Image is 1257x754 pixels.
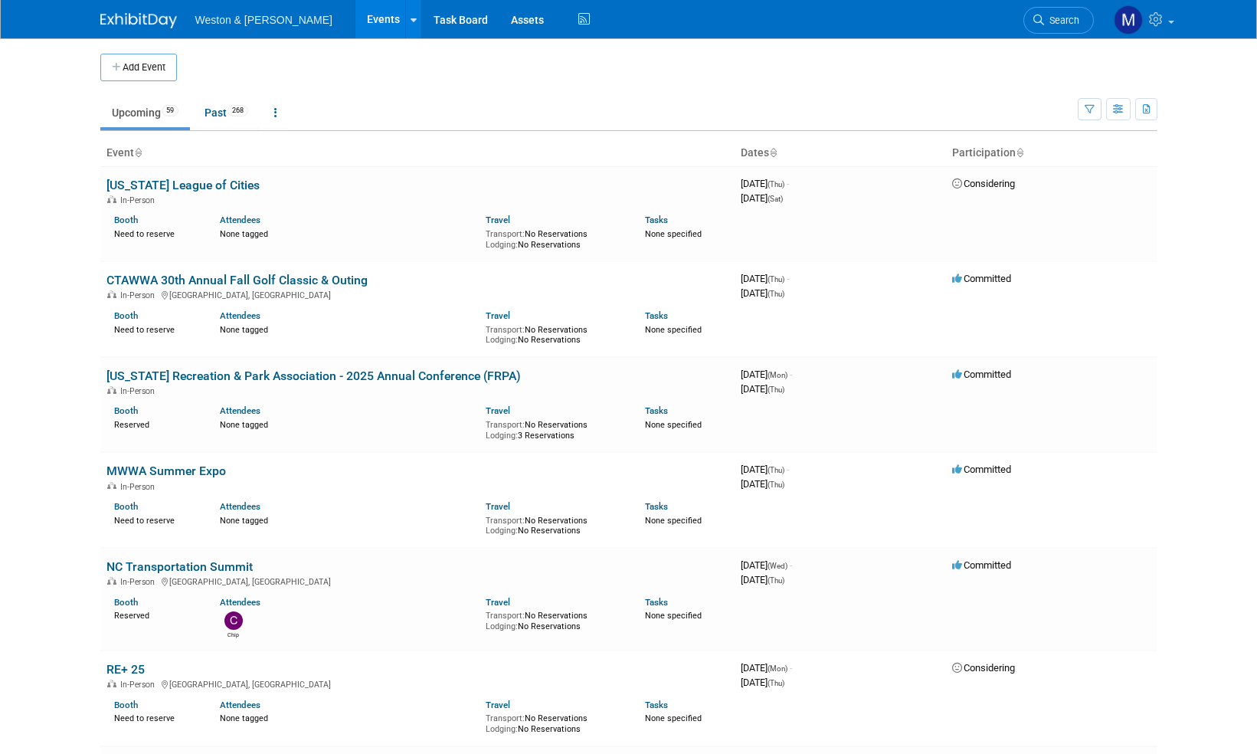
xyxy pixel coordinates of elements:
[220,417,474,431] div: None tagged
[106,369,521,383] a: [US_STATE] Recreation & Park Association - 2025 Annual Conference (FRPA)
[741,192,783,204] span: [DATE]
[741,464,789,475] span: [DATE]
[645,597,668,608] a: Tasks
[486,608,622,631] div: No Reservations No Reservations
[114,215,138,225] a: Booth
[114,405,138,416] a: Booth
[220,215,260,225] a: Attendees
[120,482,159,492] span: In-Person
[741,559,792,571] span: [DATE]
[100,98,190,127] a: Upcoming59
[114,710,198,724] div: Need to reserve
[100,140,735,166] th: Event
[114,501,138,512] a: Booth
[645,700,668,710] a: Tasks
[741,662,792,674] span: [DATE]
[768,562,787,570] span: (Wed)
[768,466,784,474] span: (Thu)
[645,420,702,430] span: None specified
[768,371,787,379] span: (Mon)
[486,516,525,526] span: Transport:
[106,677,728,690] div: [GEOGRAPHIC_DATA], [GEOGRAPHIC_DATA]
[486,240,518,250] span: Lodging:
[1114,5,1143,34] img: Mary Ann Trujillo
[486,526,518,536] span: Lodging:
[193,98,260,127] a: Past268
[120,577,159,587] span: In-Person
[768,576,784,585] span: (Thu)
[486,700,510,710] a: Travel
[741,574,784,585] span: [DATE]
[645,611,702,621] span: None specified
[946,140,1157,166] th: Participation
[120,680,159,690] span: In-Person
[114,608,198,621] div: Reserved
[1023,7,1094,34] a: Search
[224,611,243,630] img: Chip Hutchens
[952,662,1015,674] span: Considering
[220,310,260,321] a: Attendees
[486,215,510,225] a: Travel
[790,369,792,380] span: -
[645,713,702,723] span: None specified
[486,335,518,345] span: Lodging:
[645,405,668,416] a: Tasks
[107,680,116,687] img: In-Person Event
[768,180,784,188] span: (Thu)
[100,54,177,81] button: Add Event
[114,310,138,321] a: Booth
[486,229,525,239] span: Transport:
[220,597,260,608] a: Attendees
[486,431,518,441] span: Lodging:
[114,226,198,240] div: Need to reserve
[486,713,525,723] span: Transport:
[768,290,784,298] span: (Thu)
[106,575,728,587] div: [GEOGRAPHIC_DATA], [GEOGRAPHIC_DATA]
[769,146,777,159] a: Sort by Start Date
[162,105,178,116] span: 59
[106,559,253,574] a: NC Transportation Summit
[486,322,622,346] div: No Reservations No Reservations
[107,482,116,490] img: In-Person Event
[787,273,789,284] span: -
[220,405,260,416] a: Attendees
[100,13,177,28] img: ExhibitDay
[790,559,792,571] span: -
[787,464,789,475] span: -
[120,290,159,300] span: In-Person
[735,140,946,166] th: Dates
[486,513,622,536] div: No Reservations No Reservations
[220,710,474,724] div: None tagged
[645,501,668,512] a: Tasks
[952,369,1011,380] span: Committed
[1044,15,1079,26] span: Search
[114,513,198,526] div: Need to reserve
[106,178,260,192] a: [US_STATE] League of Cities
[486,325,525,335] span: Transport:
[486,417,622,441] div: No Reservations 3 Reservations
[952,273,1011,284] span: Committed
[768,679,784,687] span: (Thu)
[787,178,789,189] span: -
[106,464,226,478] a: MWWA Summer Expo
[107,577,116,585] img: In-Person Event
[645,325,702,335] span: None specified
[114,322,198,336] div: Need to reserve
[645,310,668,321] a: Tasks
[645,215,668,225] a: Tasks
[486,226,622,250] div: No Reservations No Reservations
[741,287,784,299] span: [DATE]
[1016,146,1023,159] a: Sort by Participation Type
[486,724,518,734] span: Lodging:
[741,383,784,395] span: [DATE]
[768,275,784,284] span: (Thu)
[107,290,116,298] img: In-Person Event
[228,105,248,116] span: 268
[120,195,159,205] span: In-Person
[768,195,783,203] span: (Sat)
[195,14,332,26] span: Weston & [PERSON_NAME]
[107,386,116,394] img: In-Person Event
[952,464,1011,475] span: Committed
[768,664,787,673] span: (Mon)
[486,310,510,321] a: Travel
